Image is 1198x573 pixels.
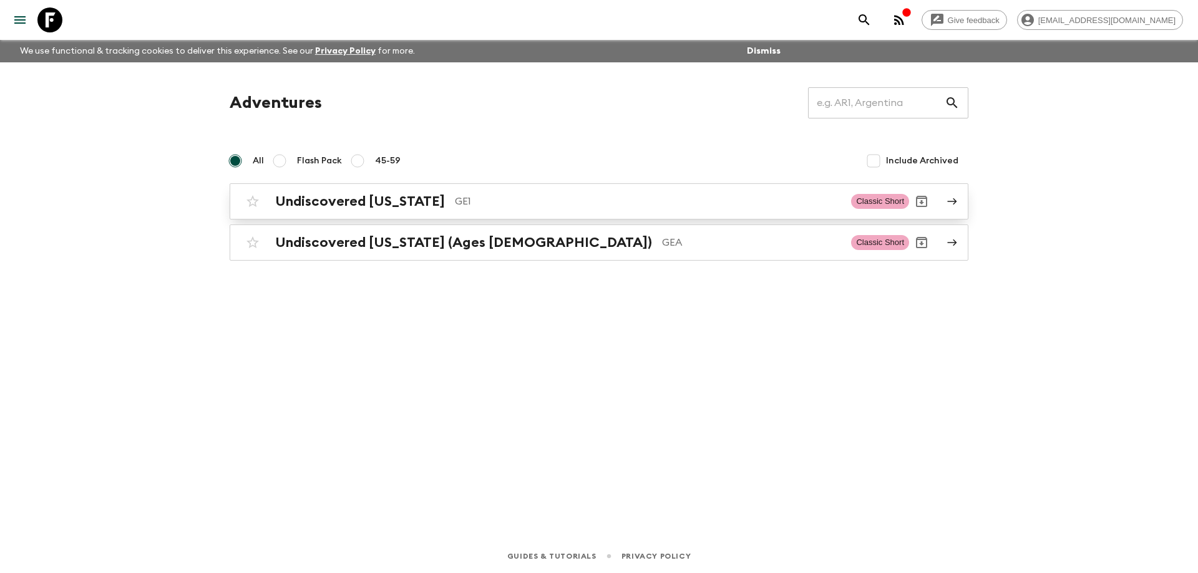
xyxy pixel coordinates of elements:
button: Archive [909,189,934,214]
a: Undiscovered [US_STATE] (Ages [DEMOGRAPHIC_DATA])GEAClassic ShortArchive [230,224,968,261]
a: Guides & Tutorials [507,549,597,563]
h1: Adventures [230,90,322,115]
p: We use functional & tracking cookies to deliver this experience. See our for more. [15,40,420,62]
div: [EMAIL_ADDRESS][DOMAIN_NAME] [1017,10,1183,30]
span: Classic Short [851,235,909,250]
h2: Undiscovered [US_STATE] (Ages [DEMOGRAPHIC_DATA]) [275,234,652,251]
a: Privacy Policy [315,47,376,55]
a: Undiscovered [US_STATE]GE1Classic ShortArchive [230,183,968,219]
a: Give feedback [922,10,1007,30]
p: GE1 [455,194,841,209]
button: Dismiss [744,42,784,60]
button: Archive [909,230,934,255]
a: Privacy Policy [621,549,691,563]
span: [EMAIL_ADDRESS][DOMAIN_NAME] [1031,16,1182,25]
p: GEA [662,235,841,250]
span: 45-59 [375,155,401,167]
button: search adventures [852,7,877,32]
input: e.g. AR1, Argentina [808,85,945,120]
span: Give feedback [941,16,1006,25]
span: Include Archived [886,155,958,167]
span: All [253,155,264,167]
span: Flash Pack [297,155,342,167]
button: menu [7,7,32,32]
h2: Undiscovered [US_STATE] [275,193,445,209]
span: Classic Short [851,194,909,209]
